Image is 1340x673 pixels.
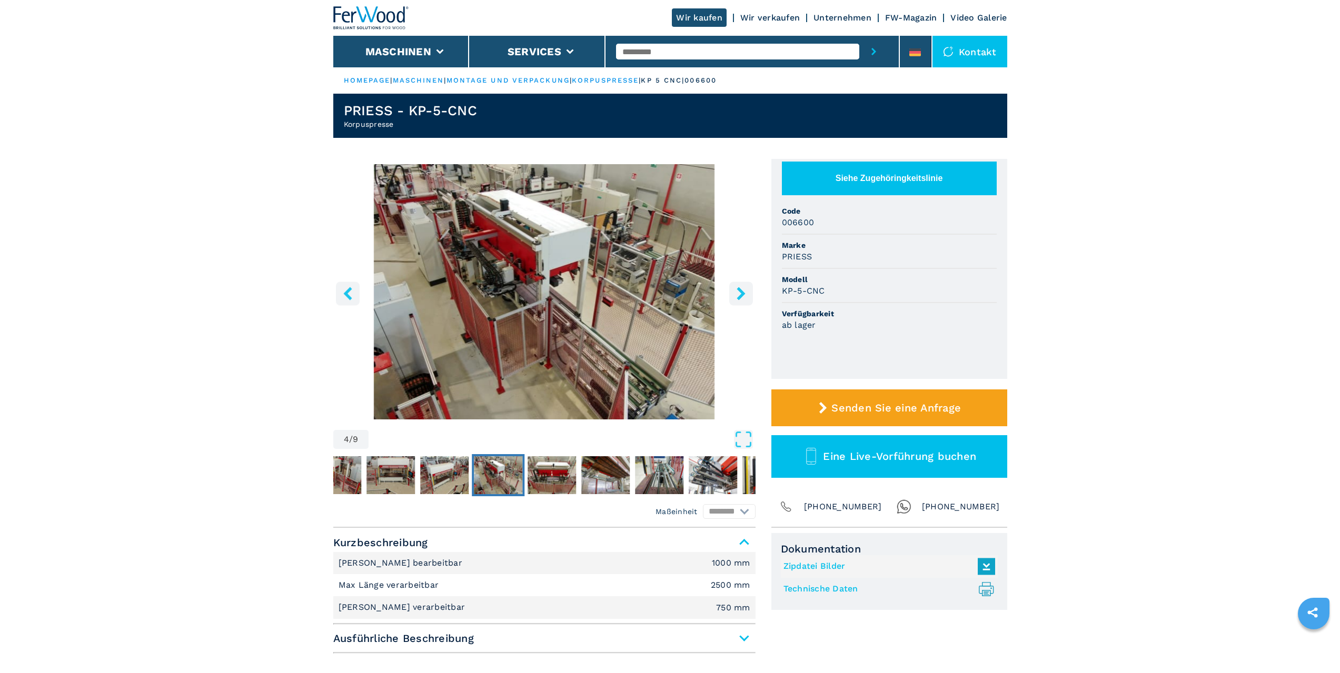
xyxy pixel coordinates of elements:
[689,456,737,494] img: 22e01610a4d65fd42560f0e0b3032d5f
[712,559,750,567] em: 1000 mm
[333,164,756,419] div: Go to Slide 4
[420,456,469,494] img: d2e3b507316d7b4b0b5b589452b59f0c
[897,499,911,514] img: Whatsapp
[364,454,417,496] button: Go to Slide 2
[782,274,997,285] span: Modell
[831,401,961,414] span: Senden Sie eine Anfrage
[311,454,363,496] button: Go to Slide 1
[687,454,739,496] button: Go to Slide 8
[570,76,572,84] span: |
[950,13,1007,23] a: Video Galerie
[311,454,733,496] nav: Thumbnail Navigation
[528,456,576,494] img: bd32440d06351092449cc174fc6cdde0
[1295,626,1332,665] iframe: Chat
[444,76,446,84] span: |
[804,499,882,514] span: [PHONE_NUMBER]
[859,36,888,67] button: submit-button
[349,435,353,444] span: /
[823,450,976,463] span: Eine Live-Vorführung buchen
[885,13,937,23] a: FW-Magazin
[711,581,750,589] em: 2500 mm
[446,76,570,84] a: montage und verpackung
[572,76,639,84] a: korpuspresse
[740,454,793,496] button: Go to Slide 9
[771,435,1007,478] button: Eine Live-Vorführung buchen
[729,282,753,305] button: right-button
[1299,599,1326,626] a: sharethis
[333,6,409,29] img: Ferwood
[672,8,727,27] a: Wir kaufen
[581,456,630,494] img: 35d3fd777b26aa7e56fbdb8572159b03
[782,250,812,263] h3: PRIESS
[656,506,698,517] em: Maßeinheit
[333,552,756,619] div: Kurzbeschreibung
[508,45,561,58] button: Services
[333,164,756,419] img: Korpuspresse PRIESS KP-5-CNC
[344,435,349,444] span: 4
[684,76,717,85] p: 006600
[781,543,998,555] span: Dokumentation
[813,13,871,23] a: Unternehmen
[782,319,816,331] h3: ab lager
[390,76,392,84] span: |
[639,76,641,84] span: |
[344,76,391,84] a: HOMEPAGE
[635,456,683,494] img: 77ab5e011efbe2e75a663c1c11791c6d
[633,454,686,496] button: Go to Slide 7
[525,454,578,496] button: Go to Slide 5
[779,499,793,514] img: Phone
[333,629,756,648] span: Ausführliche Beschreibung
[366,456,415,494] img: 248ca6f0f701bcf48e0b3a1d495d5531
[472,454,524,496] button: Go to Slide 4
[641,76,684,85] p: kp 5 cnc |
[344,119,477,129] h2: Korpuspresse
[782,285,825,297] h3: KP-5-CNC
[782,240,997,250] span: Marke
[365,45,431,58] button: Maschinen
[579,454,632,496] button: Go to Slide 6
[740,13,800,23] a: Wir verkaufen
[371,430,752,449] button: Open Fullscreen
[339,557,465,569] p: [PERSON_NAME] bearbeitbar
[333,533,756,552] span: Kurzbeschreibung
[474,456,522,494] img: 6d85faf7d45b2f6ce2eb5137fdbb293d
[742,456,791,494] img: df5b39b1606bf5793cefa20c24f2df10
[393,76,444,84] a: maschinen
[716,604,750,612] em: 750 mm
[339,579,442,591] p: Max Länge verarbeitbar
[418,454,471,496] button: Go to Slide 3
[339,601,468,613] p: [PERSON_NAME] verarbeitbar
[782,206,997,216] span: Code
[782,216,815,228] h3: 006600
[336,282,360,305] button: left-button
[771,389,1007,426] button: Senden Sie eine Anfrage
[943,46,954,57] img: Kontakt
[932,36,1007,67] div: Kontakt
[783,580,990,598] a: Technische Daten
[344,102,477,119] h1: PRIESS - KP-5-CNC
[782,308,997,319] span: Verfügbarkeit
[922,499,1000,514] span: [PHONE_NUMBER]
[782,162,997,195] button: Siehe Zugehöringkeitslinie
[783,558,990,575] a: Zipdatei Bilder
[313,456,361,494] img: ae93bb60b7f2585c2ca1d3eb3baafec0
[353,435,358,444] span: 9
